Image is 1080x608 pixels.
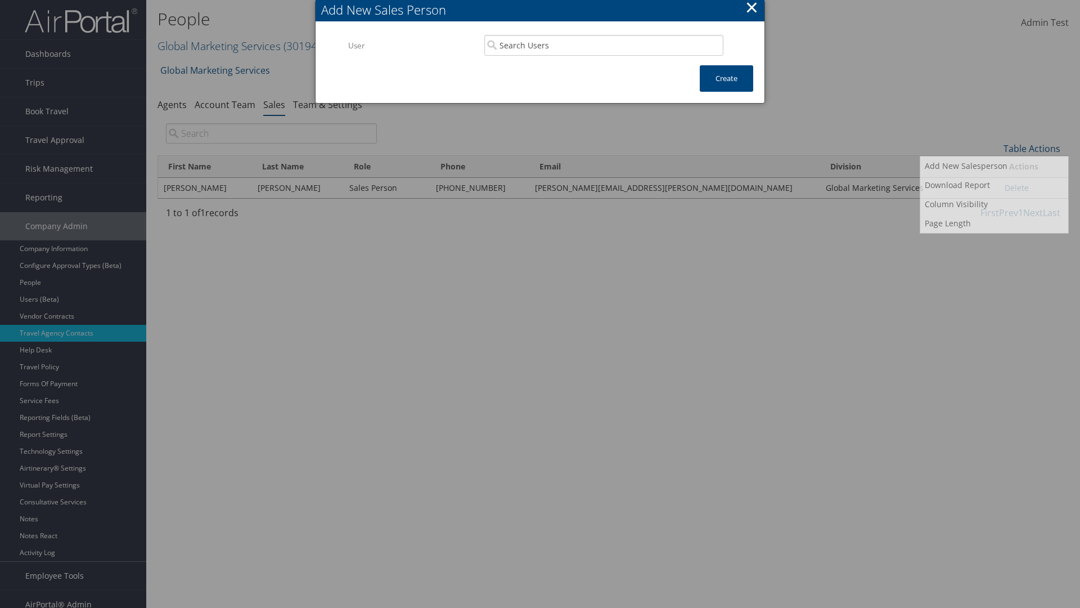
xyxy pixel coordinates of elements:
a: Column Visibility [920,195,1068,214]
label: User [348,35,476,56]
button: Create [700,65,753,92]
a: Download Report [920,176,1068,195]
input: Search Users [484,35,723,56]
a: Page Length [920,214,1068,233]
div: Add New Sales Person [321,1,764,19]
a: Add New Salesperson [920,157,1068,176]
